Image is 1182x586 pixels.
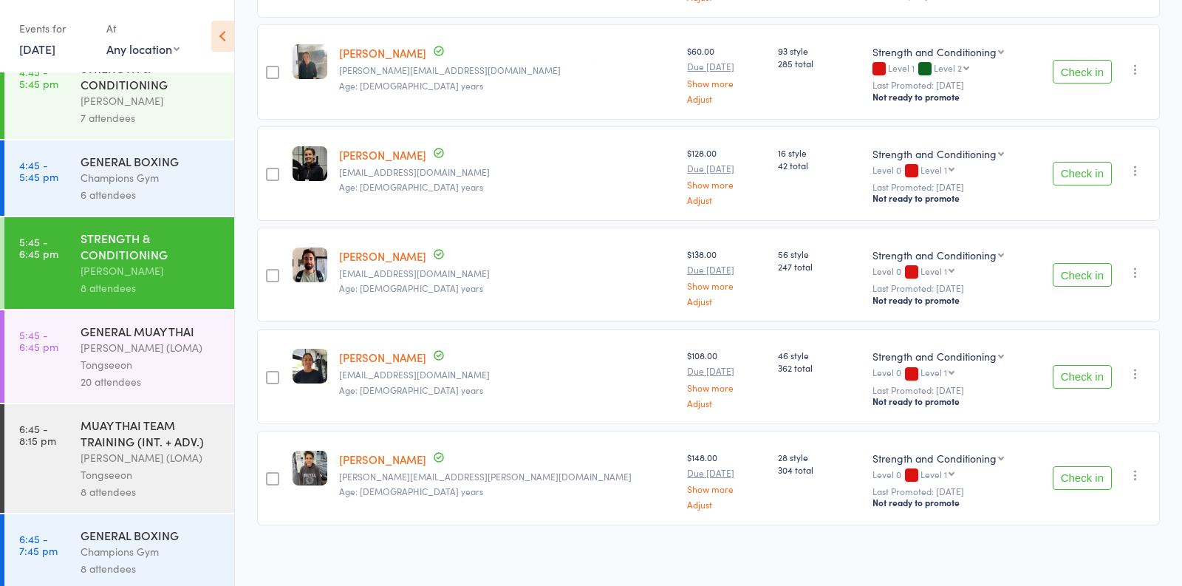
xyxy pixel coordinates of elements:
[872,395,1025,407] div: Not ready to promote
[339,65,675,75] small: f.dorado@live.com.au
[778,146,861,159] span: 16 style
[920,367,947,377] div: Level 1
[106,16,180,41] div: At
[687,180,765,189] a: Show more
[1053,365,1112,389] button: Check in
[19,66,58,89] time: 4:45 - 5:45 pm
[81,169,222,186] div: Champions Gym
[81,527,222,543] div: GENERAL BOXING
[687,61,765,72] small: Due [DATE]
[339,45,426,61] a: [PERSON_NAME]
[19,423,56,446] time: 6:45 - 8:15 pm
[872,91,1025,103] div: Not ready to promote
[81,186,222,203] div: 6 attendees
[872,385,1025,395] small: Last Promoted: [DATE]
[687,383,765,392] a: Show more
[872,182,1025,192] small: Last Promoted: [DATE]
[687,94,765,103] a: Adjust
[778,361,861,374] span: 362 total
[339,167,675,177] small: brooke.peacock00@gmail.com
[778,159,861,171] span: 42 total
[872,451,997,466] div: Strength and Conditioning
[687,484,765,494] a: Show more
[872,283,1025,293] small: Last Promoted: [DATE]
[872,497,1025,508] div: Not ready to promote
[687,163,765,174] small: Due [DATE]
[81,560,222,577] div: 8 attendees
[339,282,483,294] span: Age: [DEMOGRAPHIC_DATA] years
[339,268,675,279] small: peraltaugusto@gmail.com
[920,469,947,479] div: Level 1
[81,323,222,339] div: GENERAL MUAY THAI
[687,451,765,509] div: $148.00
[872,192,1025,204] div: Not ready to promote
[81,543,222,560] div: Champions Gym
[1053,60,1112,84] button: Check in
[872,248,997,262] div: Strength and Conditioning
[4,47,234,139] a: 4:45 -5:45 pmSTRENGTH & CONDITIONING[PERSON_NAME]7 attendees
[339,452,426,467] a: [PERSON_NAME]
[687,398,765,408] a: Adjust
[920,165,947,174] div: Level 1
[81,279,222,296] div: 8 attendees
[339,350,426,365] a: [PERSON_NAME]
[293,349,327,384] img: image1677468799.png
[81,92,222,109] div: [PERSON_NAME]
[778,463,861,476] span: 304 total
[687,146,765,205] div: $128.00
[1053,263,1112,287] button: Check in
[339,147,426,163] a: [PERSON_NAME]
[872,165,1025,177] div: Level 0
[19,41,55,57] a: [DATE]
[293,451,327,486] img: image1718328910.png
[687,248,765,306] div: $138.00
[339,248,426,264] a: [PERSON_NAME]
[687,281,765,290] a: Show more
[81,153,222,169] div: GENERAL BOXING
[778,44,861,57] span: 93 style
[339,384,483,396] span: Age: [DEMOGRAPHIC_DATA] years
[19,159,58,183] time: 4:45 - 5:45 pm
[81,60,222,92] div: STRENGTH & CONDITIONING
[687,500,765,509] a: Adjust
[81,483,222,500] div: 8 attendees
[81,109,222,126] div: 7 attendees
[293,146,327,181] img: image1749717973.png
[687,366,765,376] small: Due [DATE]
[4,140,234,216] a: 4:45 -5:45 pmGENERAL BOXINGChampions Gym6 attendees
[934,63,962,72] div: Level 2
[872,469,1025,482] div: Level 0
[687,349,765,407] div: $108.00
[778,349,861,361] span: 46 style
[19,329,58,352] time: 5:45 - 6:45 pm
[293,248,327,282] img: image1714779686.png
[872,367,1025,380] div: Level 0
[872,294,1025,306] div: Not ready to promote
[4,310,234,403] a: 5:45 -6:45 pmGENERAL MUAY THAI[PERSON_NAME] (LOMA) Tongseeon20 attendees
[920,266,947,276] div: Level 1
[778,57,861,69] span: 285 total
[687,44,765,103] div: $60.00
[872,44,997,59] div: Strength and Conditioning
[19,236,58,259] time: 5:45 - 6:45 pm
[81,230,222,262] div: STRENGTH & CONDITIONING
[872,146,997,161] div: Strength and Conditioning
[4,404,234,513] a: 6:45 -8:15 pmMUAY THAI TEAM TRAINING (INT. + ADV.)[PERSON_NAME] (LOMA) Tongseeon8 attendees
[687,468,765,478] small: Due [DATE]
[1053,466,1112,490] button: Check in
[81,373,222,390] div: 20 attendees
[19,533,58,556] time: 6:45 - 7:45 pm
[106,41,180,57] div: Any location
[778,260,861,273] span: 247 total
[778,248,861,260] span: 56 style
[687,195,765,205] a: Adjust
[339,79,483,92] span: Age: [DEMOGRAPHIC_DATA] years
[81,417,222,449] div: MUAY THAI TEAM TRAINING (INT. + ADV.)
[81,339,222,373] div: [PERSON_NAME] (LOMA) Tongseeon
[4,217,234,309] a: 5:45 -6:45 pmSTRENGTH & CONDITIONING[PERSON_NAME]8 attendees
[687,265,765,275] small: Due [DATE]
[872,63,1025,75] div: Level 1
[339,369,675,380] small: elishasimmons2000@gmail.com
[339,180,483,193] span: Age: [DEMOGRAPHIC_DATA] years
[872,486,1025,497] small: Last Promoted: [DATE]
